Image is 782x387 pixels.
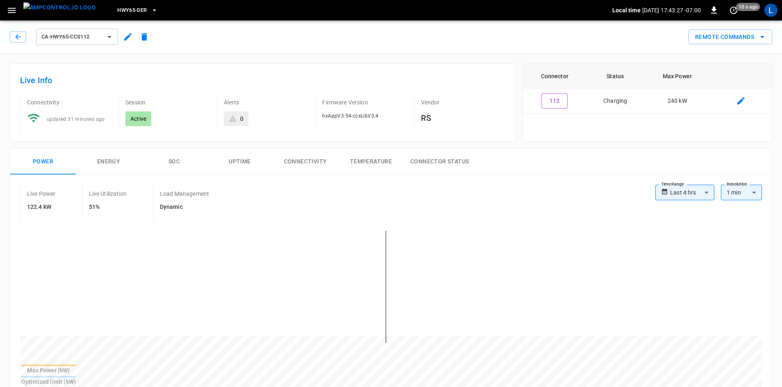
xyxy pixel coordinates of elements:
[36,29,118,45] button: ca-hwy65-ccs112
[421,111,506,124] h6: RS
[642,6,701,14] p: [DATE] 17:43:27 -07:00
[727,181,747,188] label: Resolution
[117,6,147,15] span: HWY65-DER
[240,115,243,123] div: 0
[541,93,568,109] button: 112
[421,98,506,106] p: Vendor
[764,4,777,17] div: profile-icon
[273,149,338,175] button: Connectivity
[27,98,112,106] p: Connectivity
[23,2,96,13] img: ampcontrol.io logo
[160,190,209,198] p: Load Management
[160,203,209,212] h6: Dynamic
[207,149,273,175] button: Uptime
[523,64,772,114] table: connector table
[338,149,404,175] button: Temperature
[89,203,127,212] h6: 51%
[322,113,378,119] span: hxAppV3.54-ccsLibV3.4
[586,64,644,88] th: Status
[721,185,762,200] div: 1 min
[10,149,76,175] button: Power
[736,3,760,11] span: 10 s ago
[27,203,56,212] h6: 122.4 kW
[27,190,56,198] p: Live Power
[47,116,105,122] span: updated 31 minutes ago
[612,6,641,14] p: Local time
[689,29,772,45] button: Remote Commands
[125,98,210,106] p: Session
[141,149,207,175] button: SOC
[130,115,146,123] p: Active
[41,32,102,42] span: ca-hwy65-ccs112
[76,149,141,175] button: Energy
[114,2,161,18] button: HWY65-DER
[727,4,740,17] button: set refresh interval
[322,98,407,106] p: Firmware Version
[224,98,309,106] p: Alerts
[689,29,772,45] div: remote commands options
[661,181,684,188] label: Time Range
[20,74,506,87] h6: Live Info
[523,64,586,88] th: Connector
[644,64,710,88] th: Max Power
[89,190,127,198] p: Live Utilization
[586,88,644,114] td: Charging
[404,149,475,175] button: Connector Status
[670,185,714,200] div: Last 4 hrs
[644,88,710,114] td: 240 kW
